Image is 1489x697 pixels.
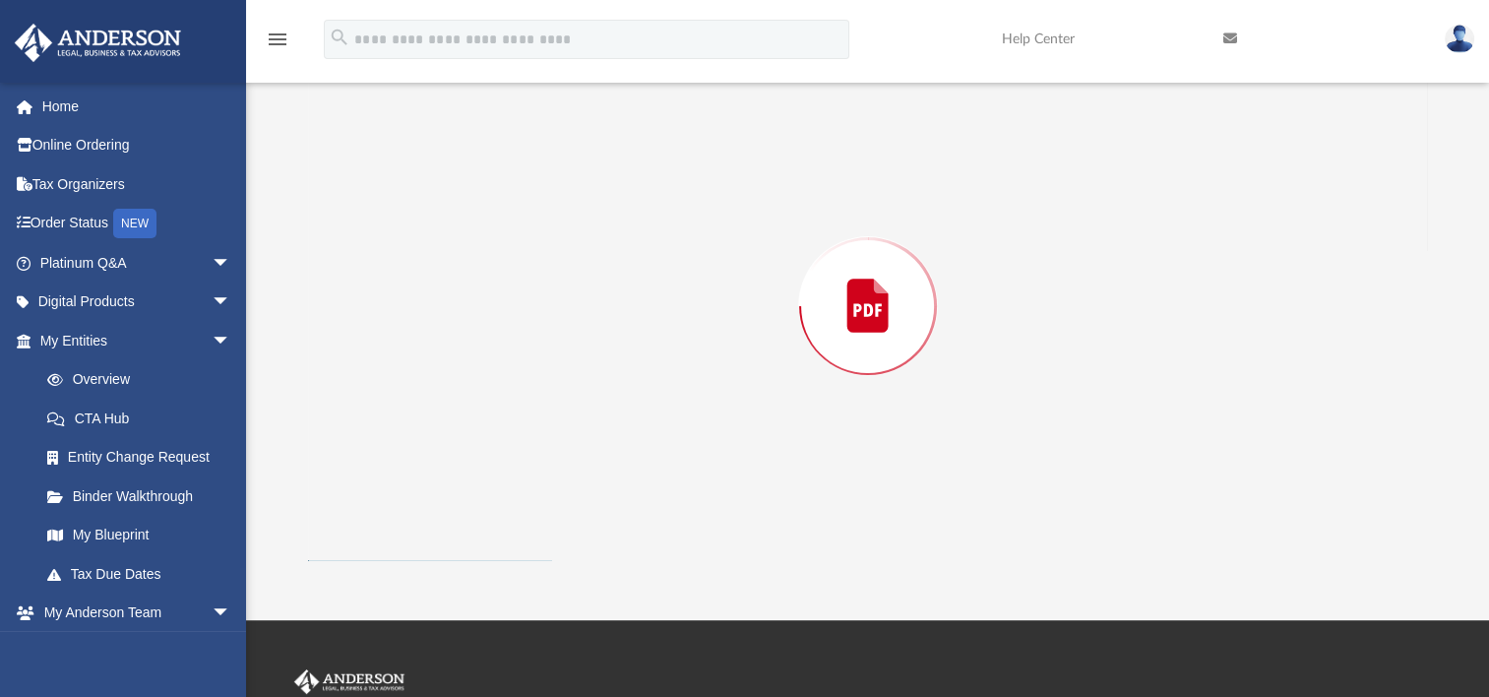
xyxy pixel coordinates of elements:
div: NEW [113,209,156,238]
a: My Anderson Teamarrow_drop_down [14,594,251,633]
a: Digital Productsarrow_drop_down [14,283,261,322]
img: Anderson Advisors Platinum Portal [9,24,187,62]
a: CTA Hub [28,399,261,438]
img: User Pic [1445,25,1474,53]
span: arrow_drop_down [212,594,251,634]
a: Online Ordering [14,126,261,165]
a: Entity Change Request [28,438,261,477]
a: menu [266,37,289,51]
a: Binder Walkthrough [28,476,261,516]
div: Preview [308,1,1427,561]
img: Anderson Advisors Platinum Portal [290,669,408,695]
a: Tax Due Dates [28,554,261,594]
a: My Entitiesarrow_drop_down [14,321,261,360]
span: arrow_drop_down [212,321,251,361]
span: arrow_drop_down [212,283,251,323]
a: My Blueprint [28,516,251,555]
i: menu [266,28,289,51]
a: Order StatusNEW [14,204,261,244]
a: Tax Organizers [14,164,261,204]
a: Overview [28,360,261,400]
a: Platinum Q&Aarrow_drop_down [14,243,261,283]
i: search [329,27,350,48]
a: Home [14,87,261,126]
span: arrow_drop_down [212,243,251,284]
